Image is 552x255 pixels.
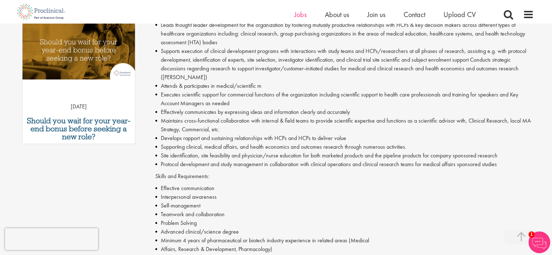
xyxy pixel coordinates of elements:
[325,10,349,19] a: About us
[26,117,132,141] a: Should you wait for your year-end bonus before seeking a new role?
[155,143,534,151] li: Supporting clinical, medical affairs, and health economics and outcomes research through numerous...
[404,10,425,19] a: Contact
[5,228,98,250] iframe: reCAPTCHA
[23,103,135,111] p: [DATE]
[155,134,534,143] li: Develops rapport and sustaining relationships with HCPs and HCPs to deliver value
[155,219,534,227] li: Problem Solving
[155,236,534,245] li: Minimum 4 years of pharmaceutical or biotech industry experience in related areas (Medical
[155,90,534,108] li: Executes scientific support for commercial functions of the organization including scientific sup...
[528,231,550,253] img: Chatbot
[367,10,385,19] a: Join us
[443,10,476,19] a: Upload CV
[155,227,534,236] li: Advanced clinical/science degree
[23,21,135,79] img: Year-end bonus
[155,151,534,160] li: Site identification, site feasibility and physician/nurse education for both marketed products an...
[155,160,534,169] li: Protocol development and study management in collaboration with clinical operations and clinical ...
[155,210,534,219] li: Teamwork and collaboration
[155,82,534,90] li: Attends & participates in medical/scientific m
[155,201,534,210] li: Self-management
[155,21,534,47] li: Leads thought leader development for the organization by fostering mutually productive relationsh...
[155,116,534,134] li: Maintains cross-functional collaboration with internal & field teams to provide scientific expert...
[155,108,534,116] li: Effectively communicates by expressing ideas and information clearly and accurately
[155,47,534,82] li: Supports execution of clinical development programs with interactions with study teams and HCPs/r...
[155,193,534,201] li: Interpersonal awareness
[155,245,534,254] li: Affairs, Research & Development, Pharmacology)
[294,10,307,19] a: Jobs
[528,231,535,238] span: 1
[155,172,534,181] p: Skills and Requirements:
[23,21,135,85] a: Link to a post
[155,184,534,193] li: Effective communication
